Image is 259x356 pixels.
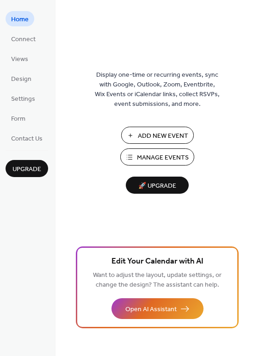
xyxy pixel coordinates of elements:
[126,177,189,194] button: 🚀 Upgrade
[6,51,34,66] a: Views
[11,134,43,144] span: Contact Us
[111,255,203,268] span: Edit Your Calendar with AI
[6,91,41,106] a: Settings
[6,130,48,146] a: Contact Us
[6,11,34,26] a: Home
[6,31,41,46] a: Connect
[121,127,194,144] button: Add New Event
[138,131,188,141] span: Add New Event
[11,114,25,124] span: Form
[6,160,48,177] button: Upgrade
[11,15,29,25] span: Home
[11,94,35,104] span: Settings
[137,153,189,163] span: Manage Events
[93,269,222,291] span: Want to adjust the layout, update settings, or change the design? The assistant can help.
[11,74,31,84] span: Design
[6,110,31,126] a: Form
[131,180,183,192] span: 🚀 Upgrade
[120,148,194,166] button: Manage Events
[11,55,28,64] span: Views
[111,298,203,319] button: Open AI Assistant
[12,165,41,174] span: Upgrade
[95,70,220,109] span: Display one-time or recurring events, sync with Google, Outlook, Zoom, Eventbrite, Wix Events or ...
[11,35,36,44] span: Connect
[6,71,37,86] a: Design
[125,305,177,314] span: Open AI Assistant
